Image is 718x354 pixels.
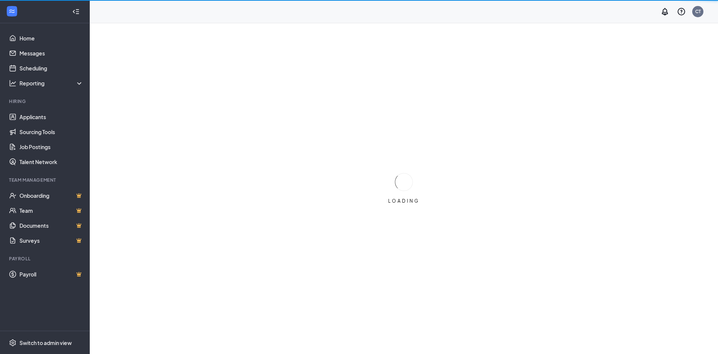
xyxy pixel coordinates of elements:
[9,339,16,347] svg: Settings
[677,7,686,16] svg: QuestionInfo
[9,79,16,87] svg: Analysis
[19,31,83,46] a: Home
[19,267,83,282] a: PayrollCrown
[9,98,82,105] div: Hiring
[695,8,701,15] div: CT
[19,339,72,347] div: Switch to admin view
[19,61,83,76] a: Scheduling
[19,203,83,218] a: TeamCrown
[19,154,83,169] a: Talent Network
[9,177,82,183] div: Team Management
[9,255,82,262] div: Payroll
[660,7,669,16] svg: Notifications
[8,7,16,15] svg: WorkstreamLogo
[385,198,423,204] div: LOADING
[19,188,83,203] a: OnboardingCrown
[19,218,83,233] a: DocumentsCrown
[19,79,84,87] div: Reporting
[19,124,83,139] a: Sourcing Tools
[19,46,83,61] a: Messages
[19,233,83,248] a: SurveysCrown
[72,8,80,15] svg: Collapse
[19,109,83,124] a: Applicants
[19,139,83,154] a: Job Postings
